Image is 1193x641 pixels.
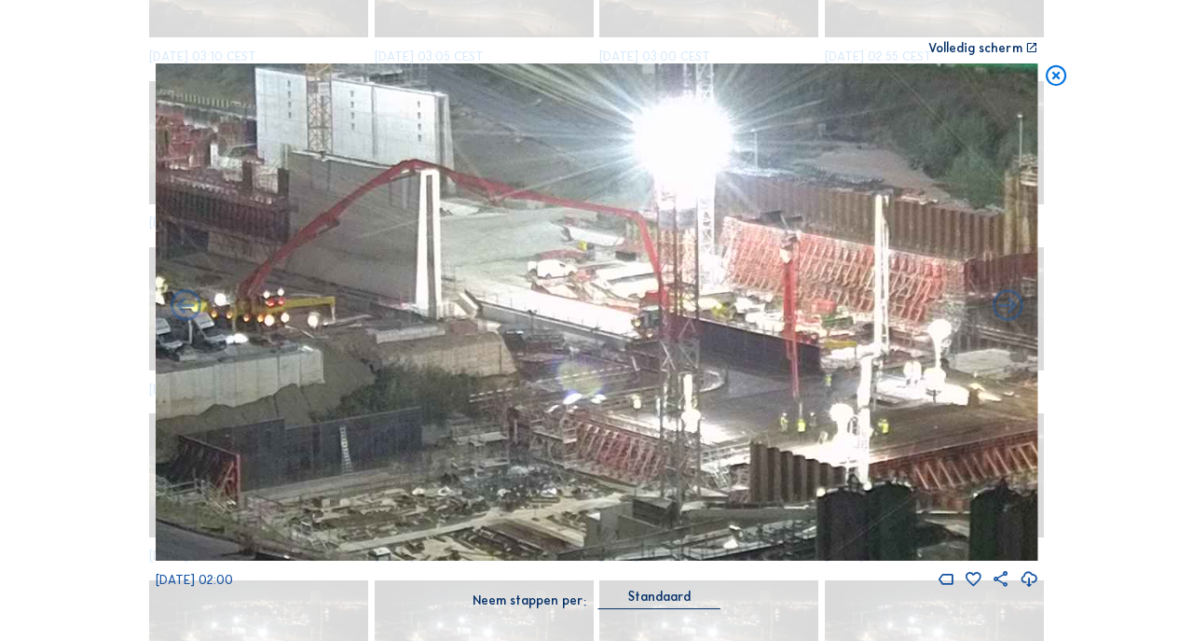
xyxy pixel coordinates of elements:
div: Volledig scherm [928,42,1022,54]
div: Neem stappen per: [473,594,586,606]
i: Back [989,288,1026,326]
div: Standaard [628,589,691,606]
span: [DATE] 02:00 [156,572,233,588]
div: Standaard [598,589,720,607]
i: Forward [167,288,204,326]
img: Image [156,63,1038,561]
